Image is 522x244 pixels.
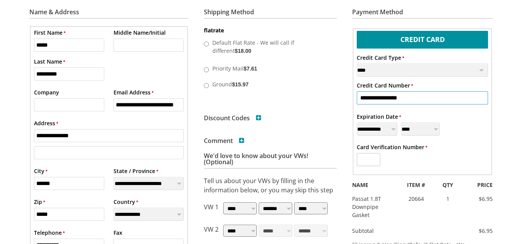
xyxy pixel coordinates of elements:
label: First Name [34,29,66,37]
div: QTY [435,181,461,189]
label: Credit Card [357,31,488,47]
div: NAME [346,181,397,189]
h3: Name & Address [29,9,188,19]
div: ITEM # [397,181,435,189]
label: Address [34,119,58,127]
div: Passat 1.8T Downpipe Gasket [346,195,397,219]
label: Email Address [114,88,154,96]
h3: Comment [204,138,244,144]
label: City [34,167,47,175]
p: VW 2 [204,225,219,239]
label: Last Name [34,57,65,66]
label: Country [114,198,138,206]
p: Tell us about your VWs by filling in the information below, or you may skip this step [204,176,337,195]
dt: flatrate [204,27,337,34]
label: Fax [114,229,122,237]
label: Telephone [34,229,65,237]
h3: Shipping Method [204,9,337,19]
h3: We'd love to know about your VWs! (Optional) [204,153,337,168]
h3: Payment Method [352,9,493,19]
label: Zip [34,198,45,206]
span: $15.97 [232,81,249,88]
div: 20664 [397,195,435,203]
label: Expiration Date [357,113,401,121]
div: 1 [435,195,461,203]
label: Middle Name/Initial [114,29,166,37]
h3: Discount Codes [204,115,261,121]
p: VW 1 [204,202,219,217]
span: $7.61 [244,66,257,72]
label: Priority Mail [210,62,328,74]
label: Credit Card Type [357,54,404,62]
label: Ground [210,78,328,90]
div: Subtotal [346,227,468,235]
div: $6.95 [460,195,498,203]
span: $18.00 [235,48,251,54]
label: Default Flat Rate - We will call if different [210,36,328,56]
label: State / Province [114,167,158,175]
label: Credit Card Number [357,81,413,89]
div: $6.95 [468,227,493,235]
label: Company [34,88,59,96]
label: Card Verification Number [357,143,427,151]
div: PRICE [460,181,498,189]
